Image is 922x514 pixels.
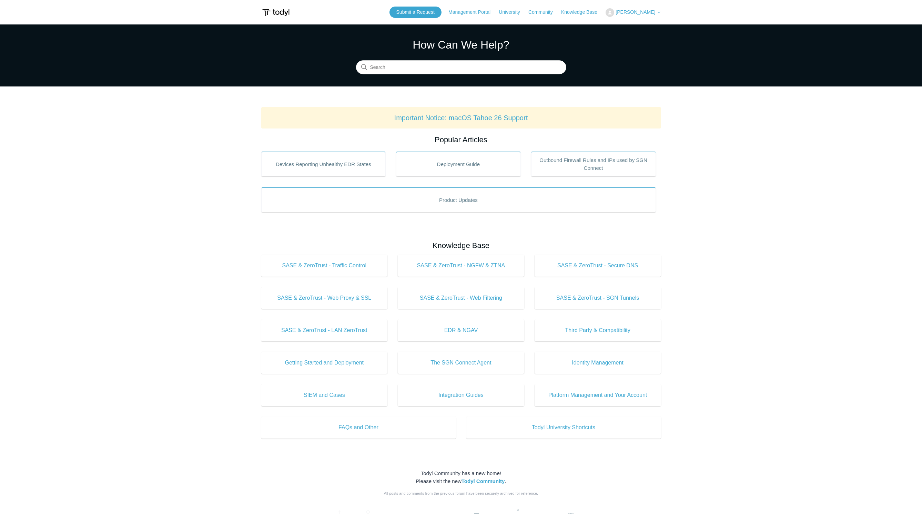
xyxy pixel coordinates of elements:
a: SIEM and Cases [261,384,388,406]
a: SASE & ZeroTrust - LAN ZeroTrust [261,319,388,341]
span: Third Party & Compatibility [545,326,651,335]
a: SASE & ZeroTrust - Web Filtering [398,287,524,309]
a: University [499,9,527,16]
span: SIEM and Cases [272,391,377,399]
span: SASE & ZeroTrust - LAN ZeroTrust [272,326,377,335]
a: EDR & NGAV [398,319,524,341]
a: Management Portal [448,9,497,16]
img: Todyl Support Center Help Center home page [261,6,291,19]
a: Product Updates [261,187,656,212]
h1: How Can We Help? [356,37,566,53]
a: Submit a Request [389,7,442,18]
a: SASE & ZeroTrust - NGFW & ZTNA [398,255,524,277]
span: SASE & ZeroTrust - Web Filtering [408,294,514,302]
a: FAQs and Other [261,417,456,439]
span: EDR & NGAV [408,326,514,335]
a: Identity Management [535,352,661,374]
a: Platform Management and Your Account [535,384,661,406]
a: Important Notice: macOS Tahoe 26 Support [394,114,528,122]
span: SASE & ZeroTrust - Traffic Control [272,261,377,270]
a: Outbound Firewall Rules and IPs used by SGN Connect [531,152,656,176]
span: SASE & ZeroTrust - NGFW & ZTNA [408,261,514,270]
span: Todyl University Shortcuts [477,423,651,432]
a: SASE & ZeroTrust - SGN Tunnels [535,287,661,309]
a: SASE & ZeroTrust - Traffic Control [261,255,388,277]
span: Integration Guides [408,391,514,399]
a: SASE & ZeroTrust - Secure DNS [535,255,661,277]
span: [PERSON_NAME] [616,9,655,15]
a: Knowledge Base [561,9,604,16]
h2: Knowledge Base [261,240,661,251]
span: The SGN Connect Agent [408,359,514,367]
div: Todyl Community has a new home! Please visit the new . [261,470,661,485]
a: Todyl Community [462,478,505,484]
span: SASE & ZeroTrust - Secure DNS [545,261,651,270]
input: Search [356,61,566,74]
span: Platform Management and Your Account [545,391,651,399]
div: All posts and comments from the previous forum have been securely archived for reference. [261,491,661,496]
span: SASE & ZeroTrust - Web Proxy & SSL [272,294,377,302]
button: [PERSON_NAME] [606,8,661,17]
span: Identity Management [545,359,651,367]
a: Third Party & Compatibility [535,319,661,341]
h2: Popular Articles [261,134,661,145]
a: Integration Guides [398,384,524,406]
a: Todyl University Shortcuts [466,417,661,439]
span: FAQs and Other [272,423,446,432]
a: Devices Reporting Unhealthy EDR States [261,152,386,176]
a: Getting Started and Deployment [261,352,388,374]
a: Deployment Guide [396,152,521,176]
a: Community [528,9,560,16]
span: Getting Started and Deployment [272,359,377,367]
span: SASE & ZeroTrust - SGN Tunnels [545,294,651,302]
a: The SGN Connect Agent [398,352,524,374]
a: SASE & ZeroTrust - Web Proxy & SSL [261,287,388,309]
